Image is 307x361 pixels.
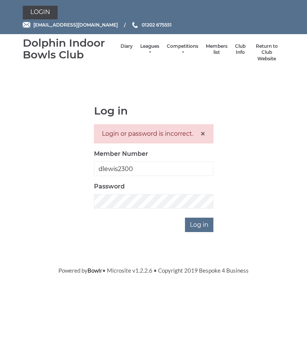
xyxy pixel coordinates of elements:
a: Competitions [167,43,198,56]
span: [EMAIL_ADDRESS][DOMAIN_NAME] [33,22,118,28]
span: × [200,128,205,139]
label: Password [94,182,125,191]
input: Log in [185,218,213,232]
a: Login [23,6,58,19]
a: Email [EMAIL_ADDRESS][DOMAIN_NAME] [23,21,118,28]
img: Phone us [132,22,138,28]
div: Login or password is incorrect. [94,124,213,143]
a: Club Info [235,43,246,56]
a: Bowlr [88,267,102,274]
a: Diary [121,43,133,50]
h1: Log in [94,105,213,117]
a: Return to Club Website [253,43,280,62]
div: Dolphin Indoor Bowls Club [23,37,117,61]
button: Close [200,129,205,138]
span: Powered by • Microsite v1.2.2.6 • Copyright 2019 Bespoke 4 Business [58,267,249,274]
label: Member Number [94,149,148,159]
img: Email [23,22,30,28]
span: 01202 675551 [142,22,172,28]
a: Members list [206,43,227,56]
a: Phone us 01202 675551 [131,21,172,28]
a: Leagues [140,43,159,56]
